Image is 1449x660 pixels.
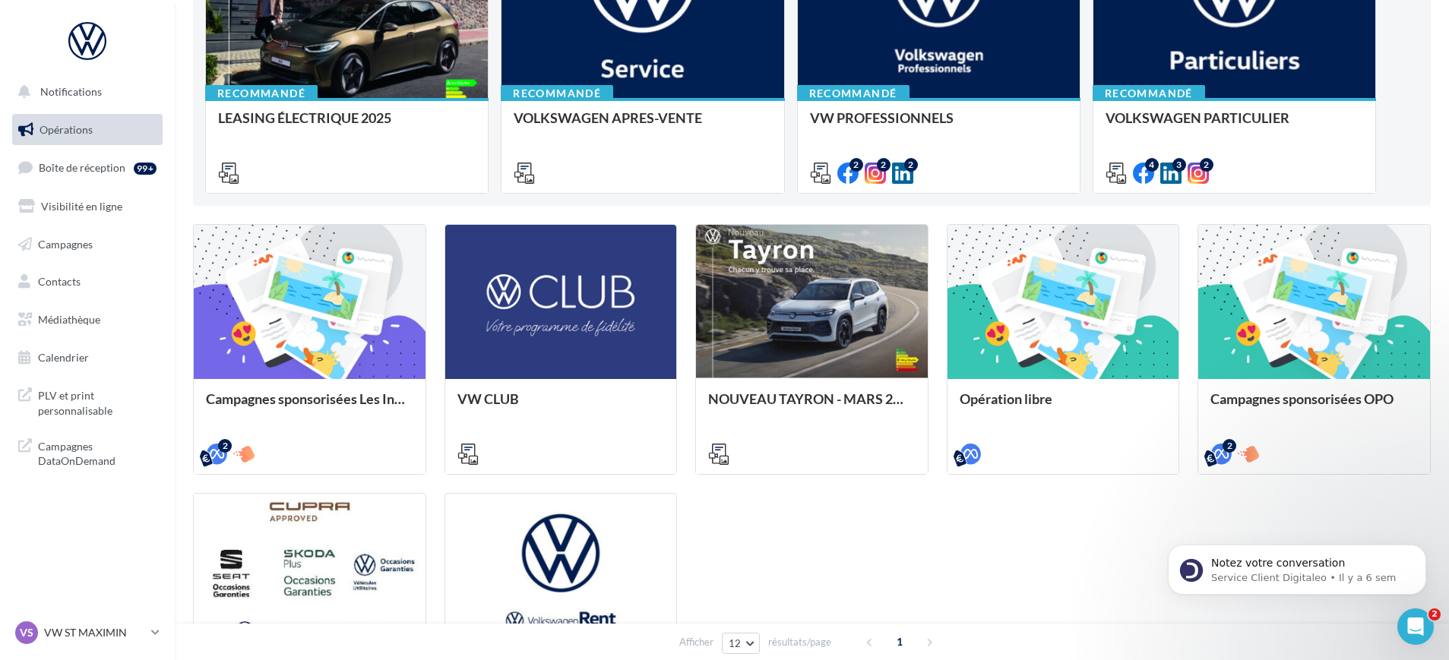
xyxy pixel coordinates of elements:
span: Contacts [38,275,81,288]
span: Afficher [679,635,713,649]
a: Boîte de réception99+ [9,151,166,184]
a: Calendrier [9,342,166,374]
span: VS [20,625,33,640]
div: 99+ [134,163,157,175]
div: Recommandé [205,85,318,102]
div: VOLKSWAGEN APRES-VENTE [514,110,771,141]
div: Recommandé [501,85,613,102]
a: Visibilité en ligne [9,191,166,223]
div: VW PROFESSIONNELS [810,110,1068,141]
span: PLV et print personnalisable [38,385,157,418]
span: Notifications [40,85,102,98]
span: 1 [887,630,912,654]
iframe: Intercom notifications message [1145,513,1449,619]
div: 2 [877,158,891,172]
span: Campagnes [38,237,93,250]
span: 2 [1428,608,1441,621]
div: Campagnes sponsorisées OPO [1210,391,1418,422]
a: Médiathèque [9,304,166,336]
a: Campagnes [9,229,166,261]
span: résultats/page [768,635,831,649]
div: Recommandé [1093,85,1205,102]
p: VW ST MAXIMIN [44,625,145,640]
div: 2 [1223,439,1236,453]
span: Médiathèque [38,313,100,326]
span: 12 [729,637,742,649]
div: Opération libre [960,391,1167,422]
div: VOLKSWAGEN PARTICULIER [1106,110,1363,141]
div: 4 [1145,158,1159,172]
a: Campagnes DataOnDemand [9,430,166,475]
div: 2 [904,158,918,172]
div: NOUVEAU TAYRON - MARS 2025 [708,391,916,422]
iframe: Intercom live chat [1397,608,1434,645]
span: Boîte de réception [39,161,125,174]
div: Campagnes sponsorisées Les Instants VW Octobre [206,391,413,422]
div: 2 [1200,158,1213,172]
div: 2 [849,158,863,172]
a: VS VW ST MAXIMIN [12,618,163,647]
span: Campagnes DataOnDemand [38,436,157,469]
span: Visibilité en ligne [41,200,122,213]
a: PLV et print personnalisable [9,379,166,424]
div: 3 [1172,158,1186,172]
span: Opérations [40,123,93,136]
button: Notifications [9,76,160,108]
a: Opérations [9,114,166,146]
div: Recommandé [797,85,910,102]
a: Contacts [9,266,166,298]
div: LEASING ÉLECTRIQUE 2025 [218,110,476,141]
div: 2 [218,439,232,453]
div: VW CLUB [457,391,665,422]
span: Calendrier [38,351,89,364]
button: 12 [722,633,761,654]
